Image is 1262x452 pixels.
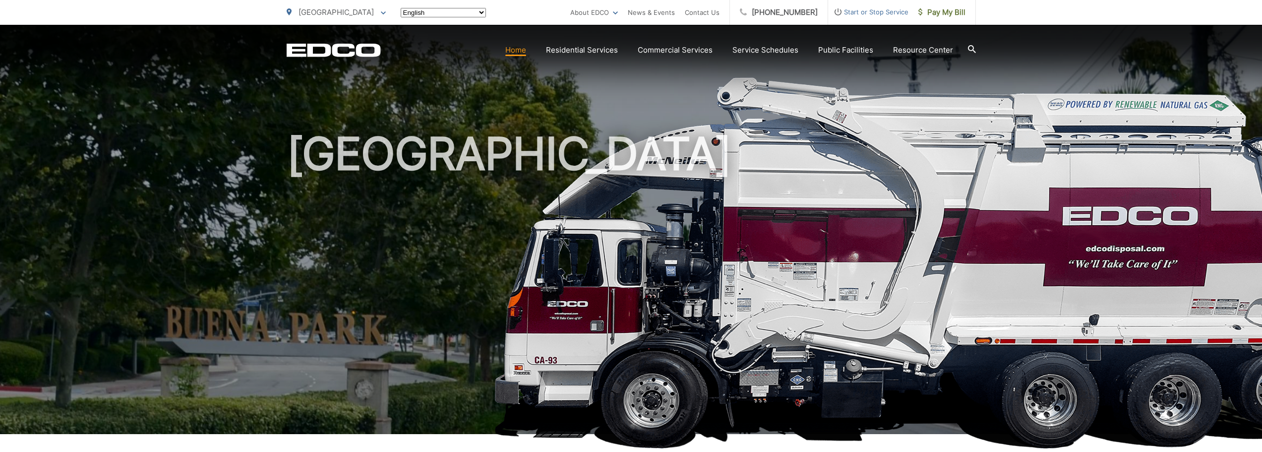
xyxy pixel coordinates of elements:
[505,44,526,56] a: Home
[570,6,618,18] a: About EDCO
[628,6,675,18] a: News & Events
[918,6,965,18] span: Pay My Bill
[685,6,720,18] a: Contact Us
[638,44,713,56] a: Commercial Services
[287,43,381,57] a: EDCD logo. Return to the homepage.
[287,129,976,443] h1: [GEOGRAPHIC_DATA]
[401,8,486,17] select: Select a language
[299,7,374,17] span: [GEOGRAPHIC_DATA]
[732,44,798,56] a: Service Schedules
[818,44,873,56] a: Public Facilities
[546,44,618,56] a: Residential Services
[893,44,953,56] a: Resource Center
